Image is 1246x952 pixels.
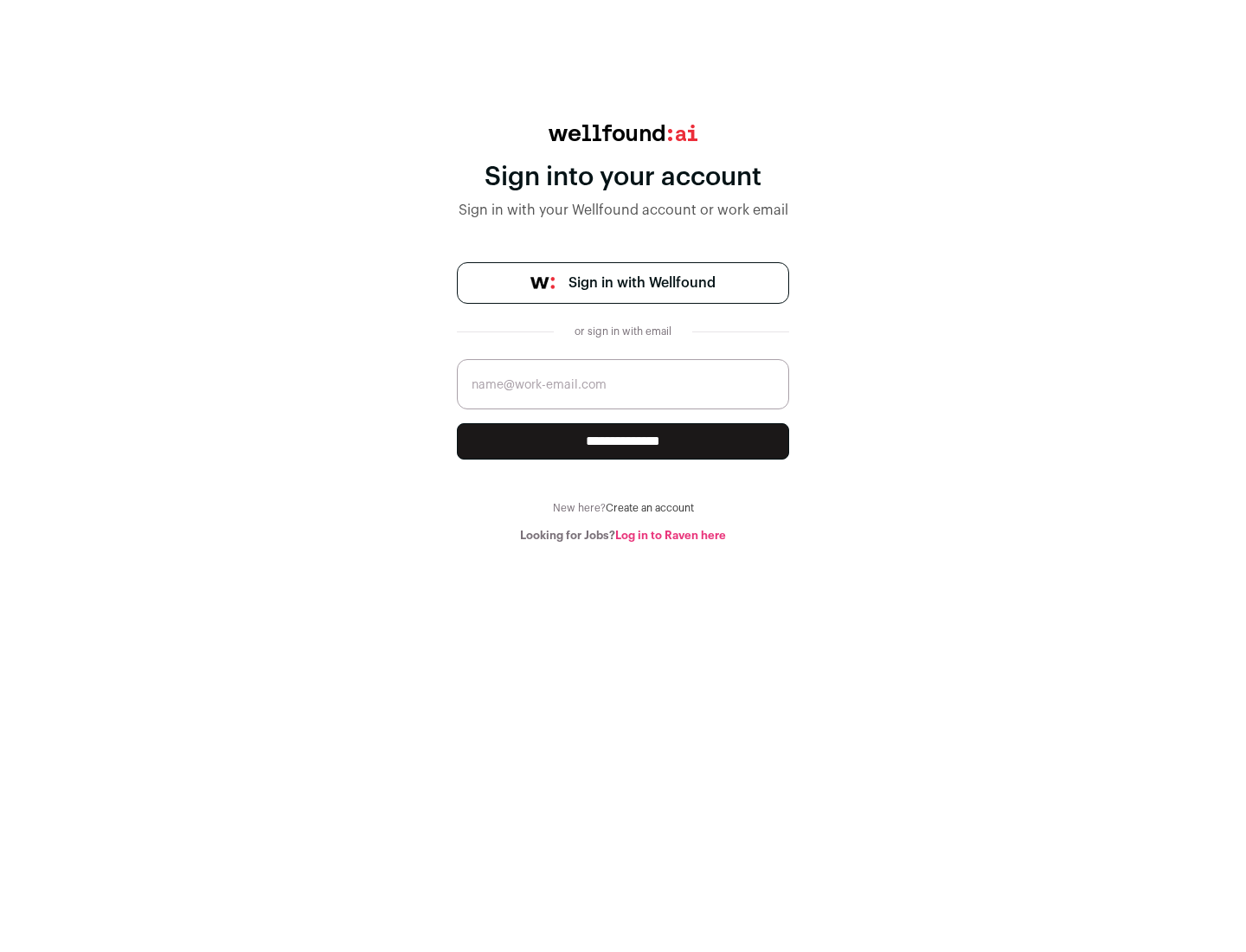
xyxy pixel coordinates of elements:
[606,503,694,513] a: Create an account
[549,125,697,141] img: wellfound:ai
[568,325,678,338] div: or sign in with email
[568,273,716,293] span: Sign in with Wellfound
[530,277,555,289] img: wellfound-symbol-flush-black-fb3c872781a75f747ccb3a119075da62bfe97bd399995f84a933054e44a575c4.png
[457,501,789,515] div: New here?
[457,262,789,304] a: Sign in with Wellfound
[457,200,789,221] div: Sign in with your Wellfound account or work email
[457,529,789,543] div: Looking for Jobs?
[457,162,789,193] div: Sign into your account
[615,530,726,541] a: Log in to Raven here
[457,359,789,409] input: name@work-email.com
